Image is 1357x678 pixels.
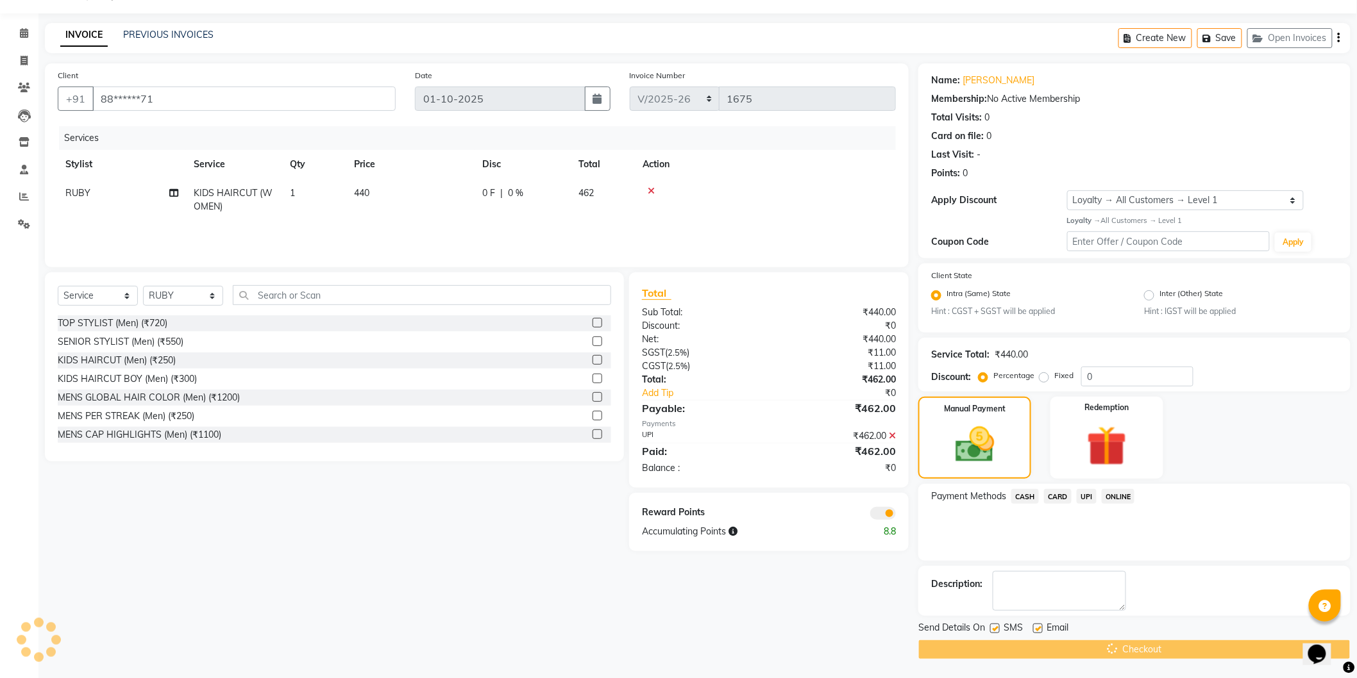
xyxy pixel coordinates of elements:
[931,348,990,361] div: Service Total:
[1074,421,1140,471] img: _gift.svg
[947,288,1011,303] label: Intra (Same) State
[58,428,221,442] div: MENS CAP HIGHLIGHTS (Men) (₹1100)
[995,348,1028,361] div: ₹440.00
[635,150,896,179] th: Action
[931,129,984,143] div: Card on file:
[632,386,792,400] a: Add Tip
[58,317,167,330] div: TOP STYLIST (Men) (₹720)
[58,70,78,81] label: Client
[918,621,985,637] span: Send Details On
[668,347,687,358] span: 2.5%
[1054,370,1074,381] label: Fixed
[632,525,838,538] div: Accumulating Points
[1197,28,1242,48] button: Save
[931,92,987,106] div: Membership:
[58,391,240,404] div: MENS GLOBAL HAIR COLOR (Men) (₹1200)
[632,461,769,475] div: Balance :
[1085,402,1129,413] label: Redemption
[769,346,906,360] div: ₹11.00
[1047,621,1068,637] span: Email
[1011,489,1039,504] span: CASH
[186,150,282,179] th: Service
[769,373,906,386] div: ₹462.00
[769,360,906,373] div: ₹11.00
[931,74,960,87] div: Name:
[65,187,90,199] span: RUBY
[931,370,971,384] div: Discount:
[943,422,1007,467] img: _cash.svg
[986,129,991,143] div: 0
[1118,28,1192,48] button: Create New
[668,361,687,371] span: 2.5%
[58,354,176,367] div: KIDS HAIRCUT (Men) (₹250)
[123,29,214,40] a: PREVIOUS INVOICES
[642,347,665,358] span: SGST
[632,346,769,360] div: ( )
[60,24,108,47] a: INVOICE
[931,235,1066,249] div: Coupon Code
[632,443,769,459] div: Paid:
[578,187,594,199] span: 462
[59,126,906,150] div: Services
[769,461,906,475] div: ₹0
[931,577,982,591] div: Description:
[931,306,1125,317] small: Hint : CGST + SGST will be applied
[1067,215,1338,226] div: All Customers → Level 1
[571,150,635,179] th: Total
[769,401,906,416] div: ₹462.00
[931,167,960,180] div: Points:
[58,150,186,179] th: Stylist
[1044,489,1072,504] span: CARD
[632,306,769,319] div: Sub Total:
[632,429,769,443] div: UPI
[944,403,1006,415] label: Manual Payment
[508,186,523,200] span: 0 %
[233,285,611,305] input: Search or Scan
[984,111,990,124] div: 0
[792,386,906,400] div: ₹0
[58,372,197,386] div: KIDS HAIRCUT BOY (Men) (₹300)
[632,373,769,386] div: Total:
[346,150,475,179] th: Price
[630,70,686,81] label: Invoice Number
[931,148,974,161] div: Last Visit:
[58,87,94,111] button: +91
[769,319,906,333] div: ₹0
[931,194,1066,207] div: Apply Discount
[1303,627,1344,665] iframe: chat widget
[500,186,503,200] span: |
[1004,621,1023,637] span: SMS
[1067,231,1270,251] input: Enter Offer / Coupon Code
[415,70,432,81] label: Date
[931,490,1006,503] span: Payment Methods
[482,186,495,200] span: 0 F
[769,429,906,443] div: ₹462.00
[194,187,273,212] span: KIDS HAIRCUT (WOMEN)
[1247,28,1333,48] button: Open Invoices
[632,360,769,373] div: ( )
[977,148,981,161] div: -
[642,360,666,372] span: CGST
[632,401,769,416] div: Payable:
[1159,288,1223,303] label: Inter (Other) State
[963,167,968,180] div: 0
[931,270,972,281] label: Client State
[1275,233,1311,252] button: Apply
[1077,489,1097,504] span: UPI
[931,92,1338,106] div: No Active Membership
[769,306,906,319] div: ₹440.00
[931,111,982,124] div: Total Visits:
[354,187,369,199] span: 440
[475,150,571,179] th: Disc
[632,333,769,346] div: Net:
[290,187,295,199] span: 1
[1102,489,1135,504] span: ONLINE
[769,443,906,459] div: ₹462.00
[963,74,1034,87] a: [PERSON_NAME]
[642,286,671,300] span: Total
[92,87,396,111] input: Search by Name/Mobile/Email/Code
[632,319,769,333] div: Discount:
[838,525,906,538] div: 8.8
[993,370,1034,381] label: Percentage
[58,409,194,423] div: MENS PER STREAK (Men) (₹250)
